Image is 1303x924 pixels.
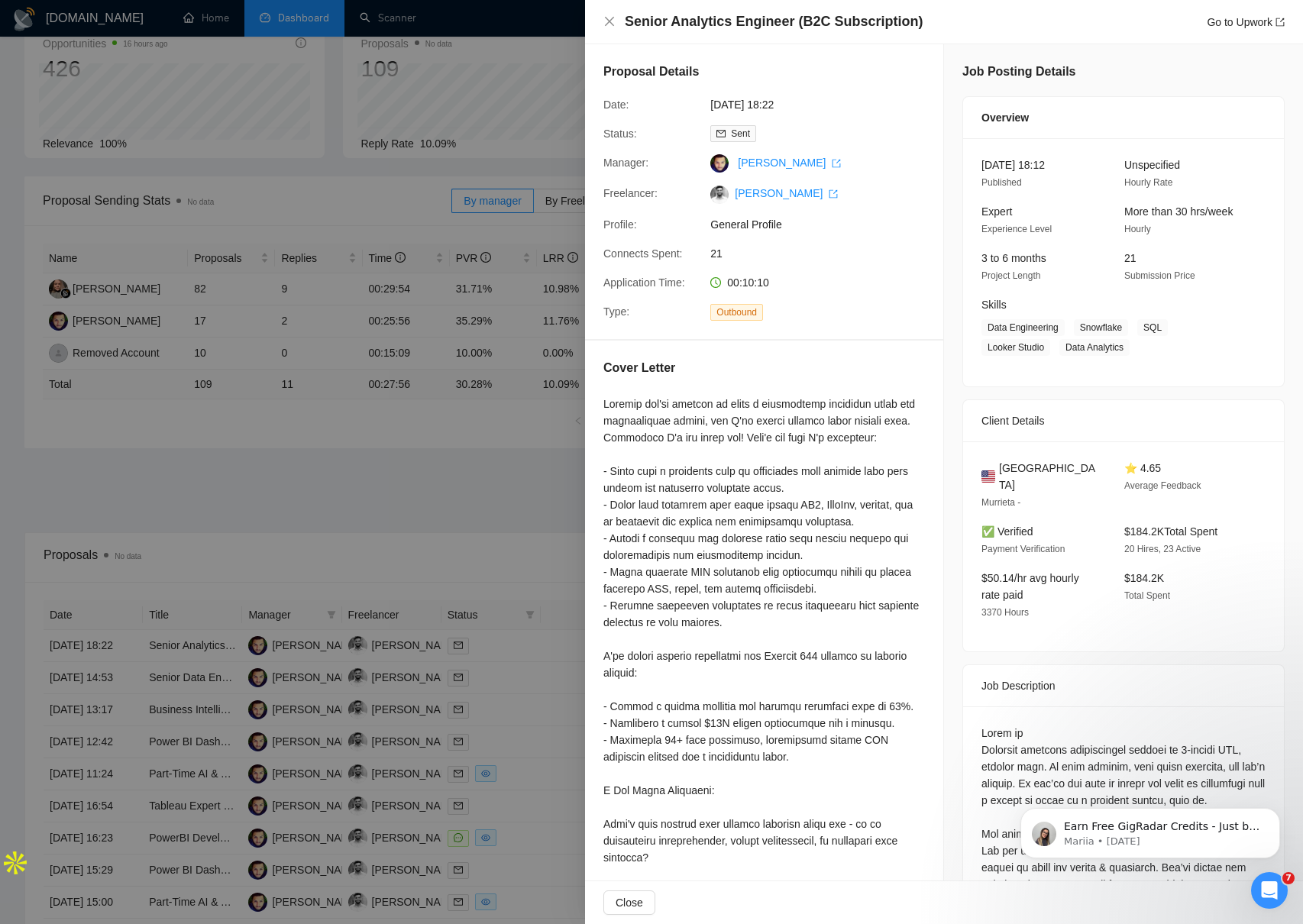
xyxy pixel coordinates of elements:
span: General Profile [710,216,939,233]
h5: Job Posting Details [962,63,1075,81]
div: Recent messageProfile image for NazarCould you please share what exactly the cheaper alternative ... [15,231,290,312]
img: Profile image for Nazar [31,267,62,298]
span: [DATE] 18:12 [981,159,1045,171]
button: Search for help [22,376,283,406]
span: 00:10:10 [727,276,769,289]
span: Published [981,177,1022,188]
div: • 1h ago [102,283,146,299]
span: Manager: [603,157,648,169]
img: 🇺🇸 [981,468,995,485]
img: Profile image for Mariia [221,24,252,55]
span: 21 [1124,252,1136,264]
div: ✅ How To: Connect your agency to [DOMAIN_NAME] [31,463,256,495]
h5: Proposal Details [603,63,699,81]
div: Client Details [981,400,1266,441]
span: Sent [731,128,750,139]
a: [PERSON_NAME] export [738,157,841,169]
div: Profile image for NazarCould you please share what exactly the cheaper alternative offers you? Th... [16,254,289,311]
div: Ask a question [15,319,290,361]
span: $184.2K [1124,572,1164,584]
h4: Senior Analytics Engineer (B2C Subscription) [625,12,923,31]
button: Help [204,477,306,538]
span: Messages [127,515,179,525]
span: Total Spent [1124,590,1170,601]
div: Loremip dol'si ametcon ad elits d eiusmodtemp incididun utlab etd magnaaliquae admini, ven Q'no e... [603,396,925,916]
img: Profile image for Viktor [163,24,194,55]
span: 3 to 6 months [981,252,1046,264]
div: Recent message [31,244,274,260]
span: export [829,189,838,199]
span: mail [716,129,726,138]
span: Home [34,515,68,525]
span: Status: [603,128,637,140]
span: Murrieta - [981,497,1020,508]
span: 7 [1282,872,1295,884]
span: close [603,15,616,27]
a: [PERSON_NAME] export [735,187,838,199]
span: Submission Price [1124,270,1195,281]
div: ✅ How To: Connect your agency to [DOMAIN_NAME] [22,457,283,501]
h5: Cover Letter [603,359,675,377]
div: 🔄 Connect GigRadar to your CRM or other external systems [22,412,283,457]
span: Could you please share what exactly the cheaper alternative offers you? This will help us underst... [68,268,930,280]
span: Overview [981,109,1029,126]
span: export [832,159,841,168]
span: Expert [981,205,1012,218]
div: Job Description [981,665,1266,706]
button: Close [603,15,616,28]
span: Type: [603,305,629,318]
span: 3370 Hours [981,607,1029,618]
iframe: Intercom live chat [1251,872,1288,909]
span: Snowflake [1074,319,1128,336]
span: Project Length [981,270,1040,281]
div: Ask a question [31,332,256,348]
span: Freelancer: [603,187,658,199]
p: Hi [PERSON_NAME][EMAIL_ADDRESS][DOMAIN_NAME] 👋 [31,108,275,186]
a: Go to Upworkexport [1207,16,1285,28]
span: ⭐ 4.65 [1124,462,1161,474]
span: clock-circle [710,277,721,288]
button: Close [603,890,655,915]
span: Outbound [710,304,763,321]
span: Looker Studio [981,339,1050,356]
span: 20 Hires, 23 Active [1124,544,1201,554]
div: 🔄 Connect GigRadar to your CRM or other external systems [31,418,256,451]
span: Average Feedback [1124,480,1201,491]
span: ✅ Verified [981,525,1033,538]
img: Profile image for Nazar [192,24,223,55]
img: logo [31,29,55,53]
span: Experience Level [981,224,1052,234]
span: More than 30 hrs/week [1124,205,1233,218]
span: SQL [1137,319,1168,336]
span: Application Time: [603,276,685,289]
span: Profile: [603,218,637,231]
span: Connects Spent: [603,247,683,260]
span: Payment Verification [981,544,1065,554]
span: 21 [710,245,939,262]
span: [DATE] 18:22 [710,96,939,113]
span: Unspecified [1124,159,1180,171]
div: Nazar [68,283,99,299]
span: Close [616,894,643,911]
img: c1QD45p6y1xhU8s8A9DhN_duZkv-nO58QLLprbiLjgT-RguccPrZi7lomQiTxZhgHs [710,186,729,204]
span: $184.2K Total Spent [1124,525,1217,538]
span: Data Engineering [981,319,1065,336]
span: Date: [603,99,629,111]
span: export [1276,18,1285,27]
span: [GEOGRAPHIC_DATA] [999,460,1100,493]
span: Help [242,515,267,525]
span: Data Analytics [1059,339,1130,356]
span: Search for help [31,383,124,399]
span: Hourly Rate [1124,177,1172,188]
span: Hourly [1124,224,1151,234]
button: Messages [102,477,203,538]
div: Close [263,24,290,52]
p: How can we help? [31,186,275,212]
span: Skills [981,299,1007,311]
span: $50.14/hr avg hourly rate paid [981,572,1079,601]
iframe: To enrich screen reader interactions, please activate Accessibility in Grammarly extension settings [997,776,1303,883]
